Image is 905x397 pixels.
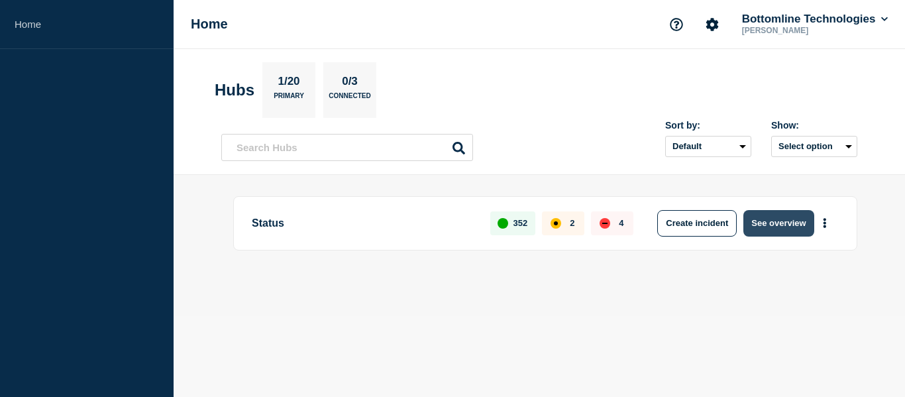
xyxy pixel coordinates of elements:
[570,218,574,228] p: 2
[273,75,305,92] p: 1/20
[771,136,857,157] button: Select option
[513,218,528,228] p: 352
[215,81,254,99] h2: Hubs
[600,218,610,229] div: down
[698,11,726,38] button: Account settings
[337,75,363,92] p: 0/3
[771,120,857,131] div: Show:
[663,11,690,38] button: Support
[665,120,751,131] div: Sort by:
[816,211,833,235] button: More actions
[221,134,473,161] input: Search Hubs
[329,92,370,106] p: Connected
[739,26,877,35] p: [PERSON_NAME]
[498,218,508,229] div: up
[665,136,751,157] select: Sort by
[743,210,814,237] button: See overview
[657,210,737,237] button: Create incident
[739,13,890,26] button: Bottomline Technologies
[191,17,228,32] h1: Home
[274,92,304,106] p: Primary
[619,218,623,228] p: 4
[252,210,475,237] p: Status
[551,218,561,229] div: affected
